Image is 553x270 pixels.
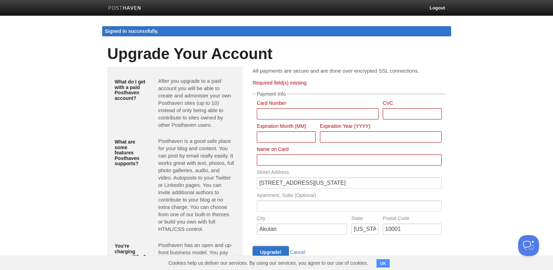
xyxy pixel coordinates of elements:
[257,193,441,199] label: Apartment, Suite (Optional)
[518,235,539,256] iframe: Help Scout Beacon - Open
[376,259,390,268] button: OK
[108,6,141,11] img: Posthaven-bar
[115,79,148,101] h5: What do I get with a paid Posthaven account?
[162,256,375,270] span: Cookies help us deliver our services. By using our services, you agree to our use of cookies.
[257,124,315,130] label: Expiration Month (MM)
[256,92,287,96] legend: Payment Info
[107,45,446,62] h1: Upgrade Your Account
[253,67,446,74] p: All payments are secure and are done over encrypted SSL connections.
[253,80,446,85] div: Required field(s) missing.
[253,246,289,259] input: Upgrade!
[320,124,442,130] label: Expiration Year (YYYY)
[257,147,441,153] label: Name on Card
[102,26,451,36] div: Signed in successfully.
[351,216,379,222] label: State
[158,137,235,233] p: Posthaven is a good safe place for your blog and content. You can post by email really easily. It...
[115,243,148,260] h5: You're charging money. Why?
[290,249,306,255] a: Cancel
[383,216,441,222] label: Postal Code
[257,101,379,107] label: Card Number
[257,170,441,176] label: Street Address
[257,216,347,222] label: City
[115,139,148,166] h5: What are some features Posthaven supports?
[383,101,441,107] label: CVC
[158,77,235,129] p: After you upgrade to a paid account you will be able to create and administer your own Posthaven ...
